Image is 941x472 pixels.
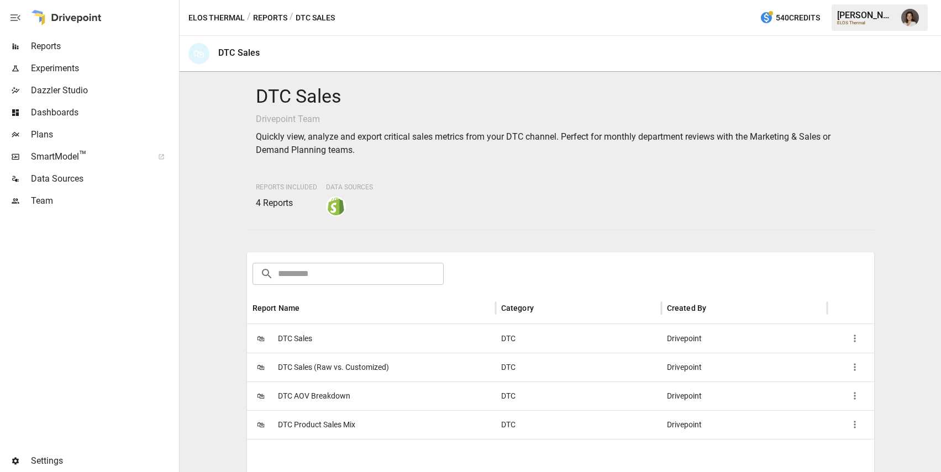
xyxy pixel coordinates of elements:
[895,2,926,33] button: Franziska Ibscher
[31,40,177,53] span: Reports
[901,9,919,26] img: Franziska Ibscher
[278,382,350,410] span: DTC AOV Breakdown
[667,304,707,312] div: Created By
[661,353,827,381] div: Drivepoint
[327,198,345,215] img: shopify
[188,43,209,64] div: 🛍
[253,330,269,347] span: 🛍
[301,300,316,316] button: Sort
[256,113,865,126] p: Drivepoint Team
[31,454,177,468] span: Settings
[661,381,827,410] div: Drivepoint
[31,106,177,119] span: Dashboards
[496,353,661,381] div: DTC
[256,85,865,108] h4: DTC Sales
[535,300,550,316] button: Sort
[253,304,300,312] div: Report Name
[496,410,661,439] div: DTC
[661,324,827,353] div: Drivepoint
[31,62,177,75] span: Experiments
[218,47,260,58] div: DTC Sales
[496,381,661,410] div: DTC
[290,11,293,25] div: /
[188,11,245,25] button: ELOS Thermal
[79,149,87,162] span: ™
[253,388,269,404] span: 🛍
[837,20,895,25] div: ELOS Thermal
[707,300,723,316] button: Sort
[776,11,820,25] span: 540 Credits
[256,197,317,210] p: 4 Reports
[837,10,895,20] div: [PERSON_NAME]
[496,324,661,353] div: DTC
[256,130,865,157] p: Quickly view, analyze and export critical sales metrics from your DTC channel. Perfect for monthl...
[31,84,177,97] span: Dazzler Studio
[253,11,287,25] button: Reports
[253,359,269,375] span: 🛍
[278,325,312,353] span: DTC Sales
[501,304,534,312] div: Category
[256,183,317,191] span: Reports Included
[31,150,146,163] span: SmartModel
[755,8,824,28] button: 540Credits
[278,411,355,439] span: DTC Product Sales Mix
[253,416,269,433] span: 🛍
[661,410,827,439] div: Drivepoint
[31,194,177,208] span: Team
[31,172,177,185] span: Data Sources
[278,353,389,381] span: DTC Sales (Raw vs. Customized)
[31,128,177,141] span: Plans
[326,183,373,191] span: Data Sources
[247,11,251,25] div: /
